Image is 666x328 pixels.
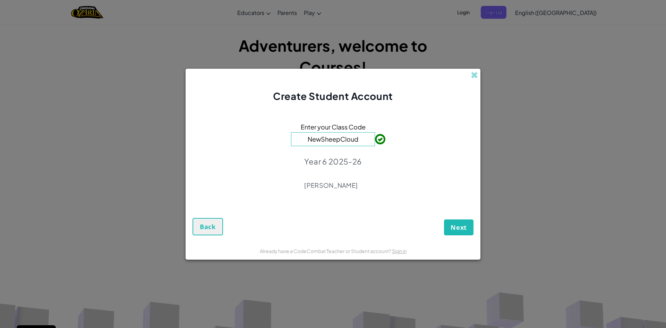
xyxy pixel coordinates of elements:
[200,222,216,231] span: Back
[273,90,393,102] span: Create Student Account
[451,223,467,232] span: Next
[392,248,407,254] a: Sign in
[260,248,392,254] span: Already have a CodeCombat Teacher or Student account?
[304,181,361,190] p: [PERSON_NAME]
[444,219,473,235] button: Next
[301,122,366,132] span: Enter your Class Code
[193,218,223,235] button: Back
[304,157,361,166] p: Year 6 2025-26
